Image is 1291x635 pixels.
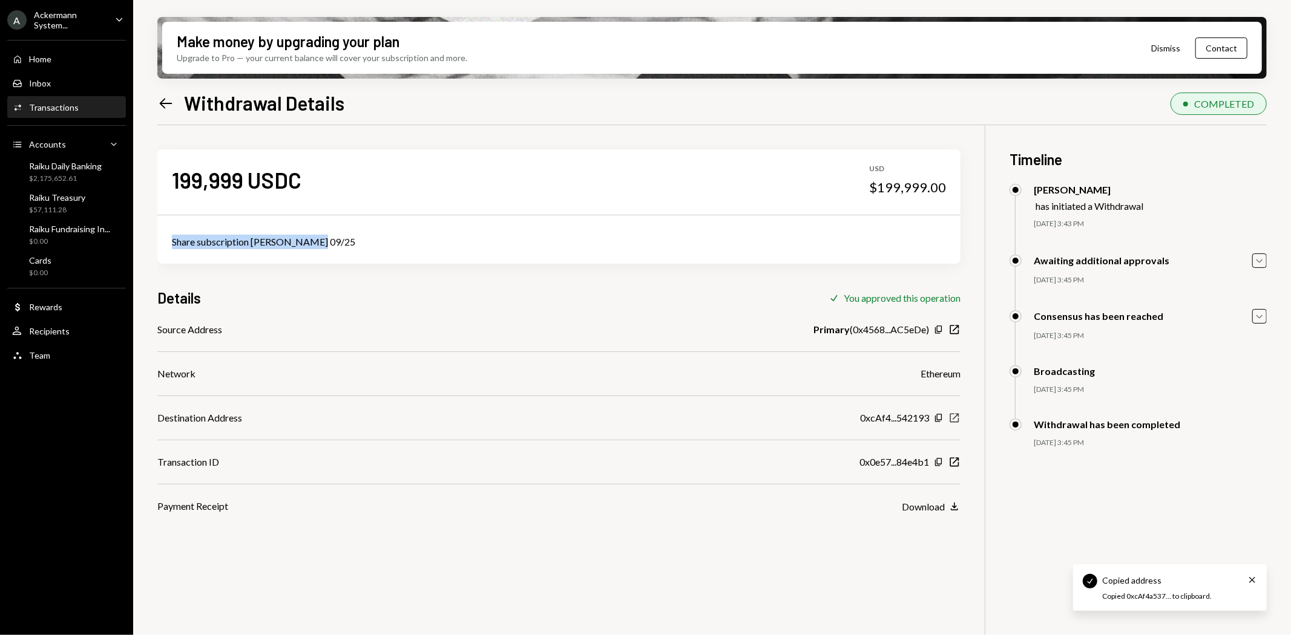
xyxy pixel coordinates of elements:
div: COMPLETED [1194,98,1254,109]
div: A [7,10,27,30]
div: Broadcasting [1034,365,1095,377]
a: Rewards [7,296,126,317]
div: Withdrawal has been completed [1034,418,1180,430]
div: Transactions [29,102,79,112]
h1: Withdrawal Details [184,91,344,115]
div: [DATE] 3:45 PM [1034,438,1267,448]
div: Recipients [29,326,70,336]
div: [DATE] 3:45 PM [1034,275,1267,285]
b: Primary [813,322,850,337]
div: Accounts [29,139,66,149]
div: Team [29,350,50,360]
h3: Details [157,288,201,308]
div: [PERSON_NAME] [1034,184,1143,195]
div: Raiku Treasury [29,192,85,203]
div: Awaiting additional approvals [1034,255,1169,266]
div: Transaction ID [157,455,219,469]
div: Consensus has been reached [1034,310,1163,322]
a: Inbox [7,72,126,94]
a: Raiku Daily Banking$2,175,652.61 [7,157,126,186]
div: ( 0x4568...AC5eDe ) [813,322,929,337]
div: Copied address [1102,574,1161,587]
div: Rewards [29,302,62,312]
div: Source Address [157,322,222,337]
a: Transactions [7,96,126,118]
a: Recipients [7,320,126,342]
a: Accounts [7,133,126,155]
div: Raiku Fundraising In... [29,224,110,234]
button: Download [902,500,961,513]
div: 199,999 USDC [172,166,301,194]
div: 0xcAf4...542193 [860,411,929,425]
div: Make money by upgrading your plan [177,31,399,51]
div: [DATE] 3:45 PM [1034,385,1267,395]
div: $0.00 [29,236,110,247]
div: Share subscription [PERSON_NAME] 09/25 [172,235,946,249]
a: Home [7,48,126,70]
div: Cards [29,255,51,265]
a: Team [7,344,126,366]
div: $0.00 [29,268,51,278]
div: Copied 0xcAf4a537... to clipboard. [1102,591,1230,602]
a: Raiku Treasury$57,111.28 [7,189,126,218]
h3: Timeline [1010,149,1267,169]
div: Download [902,501,945,512]
div: $2,175,652.61 [29,174,102,184]
div: [DATE] 3:45 PM [1034,331,1267,341]
div: USD [869,164,946,174]
div: 0x0e57...84e4b1 [859,455,929,469]
div: Network [157,366,195,381]
button: Dismiss [1136,34,1195,62]
div: You approved this operation [844,292,961,304]
div: Upgrade to Pro — your current balance will cover your subscription and more. [177,51,467,64]
div: Destination Address [157,411,242,425]
div: Payment Receipt [157,499,228,513]
a: Cards$0.00 [7,252,126,281]
div: Inbox [29,78,51,88]
div: has initiated a Withdrawal [1036,200,1143,212]
div: Ackermann System... [34,10,105,30]
div: Raiku Daily Banking [29,161,102,171]
div: Home [29,54,51,64]
a: Raiku Fundraising In...$0.00 [7,220,126,249]
button: Contact [1195,37,1247,59]
div: $199,999.00 [869,179,946,196]
div: [DATE] 3:43 PM [1034,219,1267,229]
div: $57,111.28 [29,205,85,215]
div: Ethereum [921,366,961,381]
